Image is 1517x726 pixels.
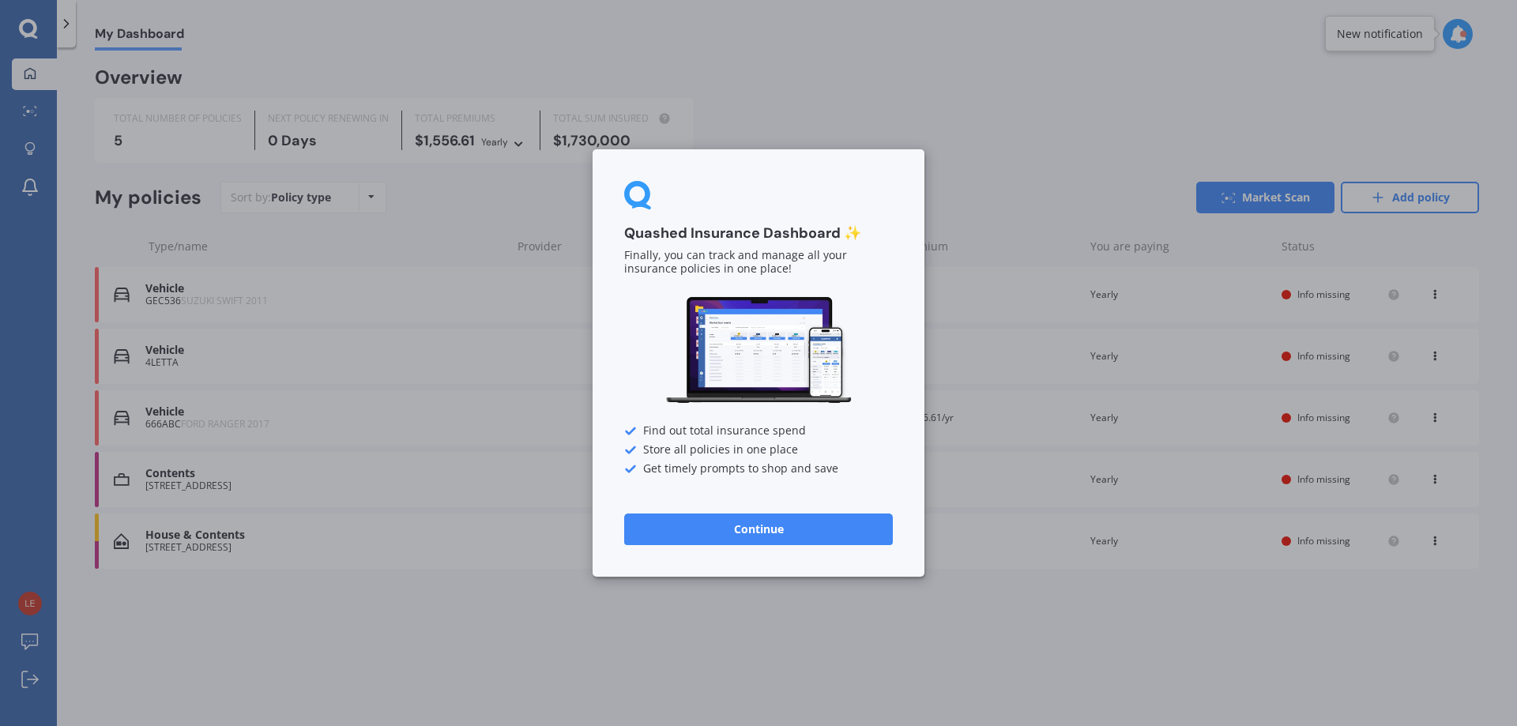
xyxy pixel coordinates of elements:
img: Dashboard [664,295,853,406]
div: Find out total insurance spend [624,425,893,438]
div: Get timely prompts to shop and save [624,463,893,476]
div: Store all policies in one place [624,444,893,457]
p: Finally, you can track and manage all your insurance policies in one place! [624,250,893,276]
h3: Quashed Insurance Dashboard ✨ [624,224,893,243]
button: Continue [624,513,893,545]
